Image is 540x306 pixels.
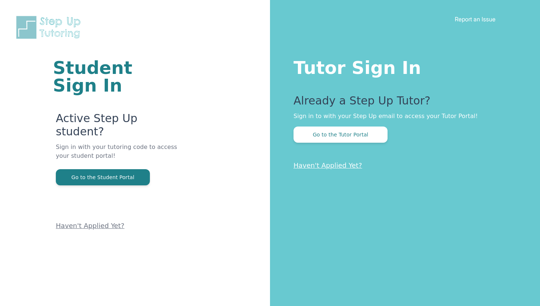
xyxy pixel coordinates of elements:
[56,222,125,230] a: Haven't Applied Yet?
[294,161,362,169] a: Haven't Applied Yet?
[56,112,182,143] p: Active Step Up student?
[15,15,85,40] img: Step Up Tutoring horizontal logo
[56,169,150,185] button: Go to the Student Portal
[56,143,182,169] p: Sign in with your tutoring code to access your student portal!
[53,59,182,94] h1: Student Sign In
[56,174,150,181] a: Go to the Student Portal
[294,112,511,121] p: Sign in to with your Step Up email to access your Tutor Portal!
[455,15,496,23] a: Report an Issue
[294,131,388,138] a: Go to the Tutor Portal
[294,94,511,112] p: Already a Step Up Tutor?
[294,127,388,143] button: Go to the Tutor Portal
[294,56,511,76] h1: Tutor Sign In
